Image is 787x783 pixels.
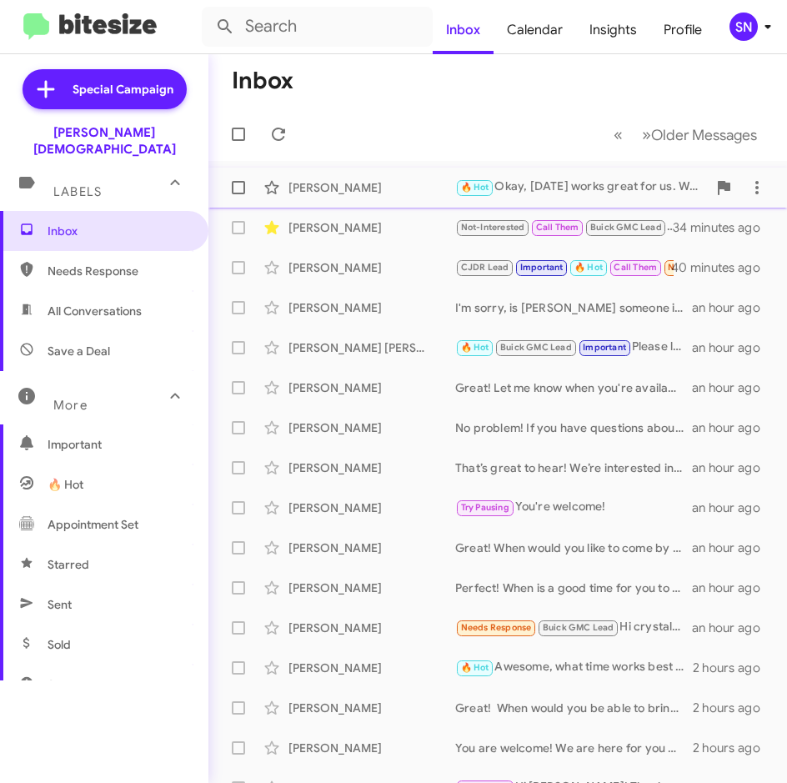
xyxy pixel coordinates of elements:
[288,419,455,436] div: [PERSON_NAME]
[494,6,576,54] a: Calendar
[642,124,651,145] span: »
[48,676,136,693] span: Sold Responded
[455,700,693,716] div: Great! When would you be able to bring it by so we can take a look at it?
[455,218,674,237] div: I will put together what we spoke about and send it over to you shortly
[590,222,662,233] span: Buick GMC Lead
[693,700,774,716] div: 2 hours ago
[461,222,525,233] span: Not-Interested
[650,6,715,54] a: Profile
[520,262,564,273] span: Important
[288,379,455,396] div: [PERSON_NAME]
[583,342,626,353] span: Important
[693,660,774,676] div: 2 hours ago
[48,476,83,493] span: 🔥 Hot
[455,498,692,517] div: You're welcome!
[668,262,739,273] span: Needs Response
[461,262,509,273] span: CJDR Lead
[48,556,89,573] span: Starred
[288,540,455,556] div: [PERSON_NAME]
[288,740,455,756] div: [PERSON_NAME]
[461,662,489,673] span: 🔥 Hot
[692,419,774,436] div: an hour ago
[455,459,692,476] div: That’s great to hear! We’re interested in buying quality vehicles so If you are ever in the marke...
[729,13,758,41] div: SN
[48,303,142,319] span: All Conversations
[604,118,633,152] button: Previous
[455,299,692,316] div: I'm sorry, is [PERSON_NAME] someone in your household? Do I have the right person?
[455,618,692,637] div: Hi crystal, I already spoke to someone and we were unable to get to a good range.
[543,622,614,633] span: Buick GMC Lead
[674,259,774,276] div: 40 minutes ago
[48,636,71,653] span: Sold
[604,118,767,152] nav: Page navigation example
[692,299,774,316] div: an hour ago
[574,262,603,273] span: 🔥 Hot
[23,69,187,109] a: Special Campaign
[614,124,623,145] span: «
[692,580,774,596] div: an hour ago
[232,68,293,94] h1: Inbox
[202,7,433,47] input: Search
[455,338,692,357] div: Please let me know your thoughts, and if there is anything else I can help answer.
[48,436,189,453] span: Important
[288,660,455,676] div: [PERSON_NAME]
[674,219,774,236] div: 34 minutes ago
[692,540,774,556] div: an hour ago
[461,182,489,193] span: 🔥 Hot
[53,184,102,199] span: Labels
[693,740,774,756] div: 2 hours ago
[455,258,674,277] div: Thank you. I just spoke with [PERSON_NAME].
[632,118,767,152] button: Next
[288,499,455,516] div: [PERSON_NAME]
[614,262,657,273] span: Call Them
[651,126,757,144] span: Older Messages
[288,259,455,276] div: [PERSON_NAME]
[288,299,455,316] div: [PERSON_NAME]
[48,223,189,239] span: Inbox
[576,6,650,54] a: Insights
[53,398,88,413] span: More
[692,379,774,396] div: an hour ago
[48,343,110,359] span: Save a Deal
[288,700,455,716] div: [PERSON_NAME]
[455,379,692,396] div: Great! Let me know when you're available, and I'll set up an appointment for you to discuss your ...
[500,342,572,353] span: Buick GMC Lead
[455,540,692,556] div: Great! When would you like to come by to discuss your Model X and explore your options?
[73,81,173,98] span: Special Campaign
[455,178,707,197] div: Okay, [DATE] works great for us. What time works best for you?
[288,339,455,356] div: [PERSON_NAME] [PERSON_NAME]
[692,459,774,476] div: an hour ago
[288,580,455,596] div: [PERSON_NAME]
[433,6,494,54] a: Inbox
[288,179,455,196] div: [PERSON_NAME]
[692,339,774,356] div: an hour ago
[692,620,774,636] div: an hour ago
[455,658,693,677] div: Awesome, what time works best for you [DATE]?
[461,622,532,633] span: Needs Response
[455,580,692,596] div: Perfect! When is a good time for you to stop by for a quick appraisal?
[461,502,509,513] span: Try Pausing
[455,419,692,436] div: No problem! If you have questions about anything else or would like to discuss your vehicle, just...
[48,516,138,533] span: Appointment Set
[48,263,189,279] span: Needs Response
[288,459,455,476] div: [PERSON_NAME]
[692,499,774,516] div: an hour ago
[288,219,455,236] div: [PERSON_NAME]
[455,740,693,756] div: You are welcome! We are here for you when you are ready to purchase, trade, or sell. Keep us in m...
[288,620,455,636] div: [PERSON_NAME]
[461,342,489,353] span: 🔥 Hot
[48,596,72,613] span: Sent
[536,222,579,233] span: Call Them
[715,13,769,41] button: SN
